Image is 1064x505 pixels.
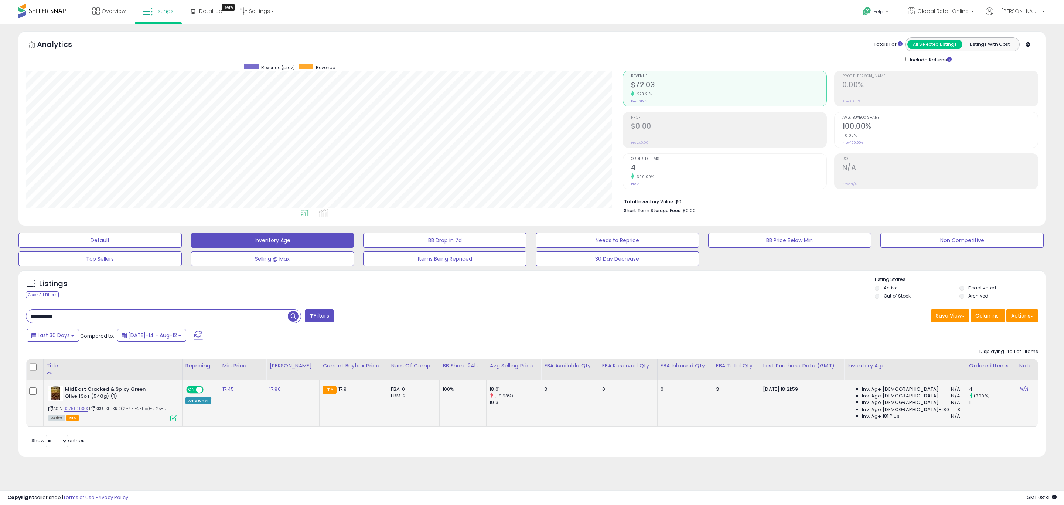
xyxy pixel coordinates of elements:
[842,133,857,138] small: 0.00%
[917,7,969,15] span: Global Retail Online
[862,7,872,16] i: Get Help
[969,386,1016,393] div: 4
[634,91,652,97] small: 273.21%
[222,386,234,393] a: 17.45
[48,386,63,401] img: 51s7WhW5ZSL._SL40_.jpg
[847,362,963,370] div: Inventory Age
[490,399,541,406] div: 19.3
[443,386,481,393] div: 100%
[631,81,826,91] h2: $72.03
[185,397,211,404] div: Amazon AI
[951,413,960,420] span: N/A
[880,233,1044,248] button: Non Competitive
[968,285,996,291] label: Deactivated
[951,393,960,399] span: N/A
[631,122,826,132] h2: $0.00
[39,279,68,289] h5: Listings
[862,406,950,413] span: Inv. Age [DEMOGRAPHIC_DATA]-180:
[199,7,222,15] span: DataHub
[907,40,962,49] button: All Selected Listings
[842,122,1038,132] h2: 100.00%
[323,386,336,394] small: FBA
[1006,309,1038,322] button: Actions
[862,386,940,393] span: Inv. Age [DEMOGRAPHIC_DATA]:
[661,386,707,393] div: 0
[969,362,1013,370] div: Ordered Items
[624,197,1033,206] li: $0
[1019,362,1035,370] div: Note
[89,406,168,411] span: | SKU: SE_KRD(21-451-2-1pc)-2.25-UF
[316,64,335,71] span: Revenue
[48,415,65,421] span: All listings currently available for purchase on Amazon
[631,163,826,173] h2: 4
[842,116,1038,120] span: Avg. Buybox Share
[842,99,860,104] small: Prev: 0.00%
[986,7,1045,24] a: Hi [PERSON_NAME]
[842,157,1038,161] span: ROI
[187,387,196,393] span: ON
[873,9,883,15] span: Help
[716,362,757,370] div: FBA Total Qty
[974,393,990,399] small: (300%)
[842,81,1038,91] h2: 0.00%
[202,387,214,393] span: OFF
[18,233,182,248] button: Default
[975,312,999,319] span: Columns
[37,39,86,51] h5: Analytics
[26,291,59,298] div: Clear All Filters
[624,199,674,205] b: Total Inventory Value:
[80,332,114,339] span: Compared to:
[862,399,940,406] span: Inv. Age [DEMOGRAPHIC_DATA]:
[544,362,596,370] div: FBA Available Qty
[391,393,434,399] div: FBM: 2
[631,157,826,161] span: Ordered Items
[443,362,483,370] div: BB Share 24h.
[128,332,177,339] span: [DATE]-14 - Aug-12
[968,293,988,299] label: Archived
[900,55,961,63] div: Include Returns
[391,386,434,393] div: FBA: 0
[931,309,969,322] button: Save View
[102,7,126,15] span: Overview
[995,7,1040,15] span: Hi [PERSON_NAME]
[862,393,940,399] span: Inv. Age [DEMOGRAPHIC_DATA]:
[634,174,654,180] small: 300.00%
[494,393,513,399] small: (-6.68%)
[490,386,541,393] div: 18.01
[65,386,155,401] b: Mid East Cracked & Spicy Green Olive 19oz (540g) (1)
[631,74,826,78] span: Revenue
[338,386,347,393] span: 17.9
[631,140,648,145] small: Prev: $0.00
[222,4,235,11] div: Tooltip anchor
[962,40,1017,49] button: Listings With Cost
[48,386,177,420] div: ASIN:
[536,251,699,266] button: 30 Day Decrease
[884,293,911,299] label: Out of Stock
[979,348,1038,355] div: Displaying 1 to 1 of 1 items
[862,413,901,420] span: Inv. Age 181 Plus:
[602,362,654,370] div: FBA Reserved Qty
[64,406,88,412] a: B075TDT3SX
[117,329,186,342] button: [DATE]-14 - Aug-12
[305,309,334,322] button: Filters
[363,233,526,248] button: BB Drop in 7d
[631,116,826,120] span: Profit
[191,233,354,248] button: Inventory Age
[884,285,897,291] label: Active
[269,362,316,370] div: [PERSON_NAME]
[957,406,960,413] span: 3
[31,437,85,444] span: Show: entries
[875,276,1046,283] p: Listing States:
[874,41,903,48] div: Totals For
[323,362,385,370] div: Current Buybox Price
[951,386,960,393] span: N/A
[154,7,174,15] span: Listings
[18,251,182,266] button: Top Sellers
[683,207,696,214] span: $0.00
[544,386,593,393] div: 3
[842,182,857,186] small: Prev: N/A
[969,399,1016,406] div: 1
[971,309,1005,322] button: Columns
[47,362,179,370] div: Title
[1019,386,1028,393] a: N/A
